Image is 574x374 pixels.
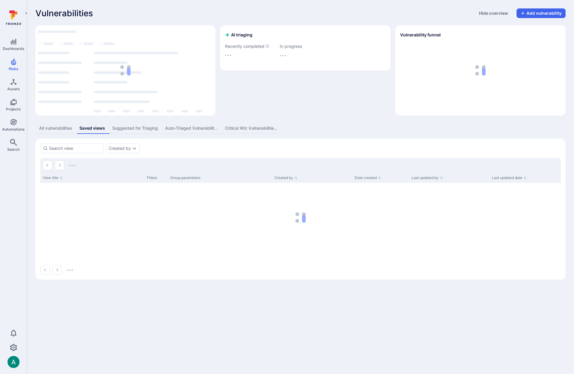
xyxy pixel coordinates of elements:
img: Loading... [67,270,73,271]
div: Saved views [79,125,105,131]
span: Recently completed [225,43,276,49]
button: Expand navigation menu [23,10,30,17]
div: Critical Wiz Vulnerabilities per Image [225,125,278,131]
button: Created by [109,146,131,151]
div: Auto-Triaged Vulnerabilities [165,125,218,131]
span: Search [7,147,20,152]
button: Sort by Last updated date [492,175,527,180]
button: Expand dropdown [132,146,137,151]
svg: AI triaged vulnerabilities in the last 7 days [266,44,269,48]
div: assets tabs [35,123,566,134]
h2: Vulnerability funnel [400,32,441,38]
span: Assets [7,87,20,91]
img: ACg8ocLSa5mPYBaXNx3eFu_EmspyJX0laNWN7cXOFirfQ7srZveEpg=s96-c [8,356,20,368]
img: Loading... [69,165,75,166]
div: Suggested for Triaging [112,125,158,131]
button: Go to the previous page [43,160,52,170]
button: Go to the next page [55,160,64,170]
button: Sort by Last updated by [412,175,443,180]
div: loading spinner [38,28,213,113]
div: Filters [147,175,166,181]
button: Go to the next page [52,265,62,275]
img: Loading... [280,55,286,56]
div: All vulnerabilities [39,125,72,131]
h2: AI triaging [225,32,252,38]
button: Hide overview [475,8,512,18]
div: Arjan Dehar [8,356,20,368]
span: Risks [9,66,18,71]
span: Vulnerabilities [35,8,93,18]
input: Search view [49,145,101,151]
span: Dashboards [3,46,24,51]
div: Group parameters [170,175,270,181]
button: Sort by View title [43,175,63,180]
span: In progress [280,43,331,49]
img: Loading... [120,65,131,76]
img: Loading... [225,55,231,56]
button: Sort by Created by [274,175,298,180]
div: created by filter [106,144,140,153]
i: Expand navigation menu [24,11,28,16]
button: Add vulnerability [517,8,566,18]
div: Top integrations by vulnerabilities [35,25,215,116]
span: Automations [2,127,25,131]
button: Sort by Date created [355,175,381,180]
button: Go to the previous page [40,265,50,275]
span: Projects [6,107,21,111]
